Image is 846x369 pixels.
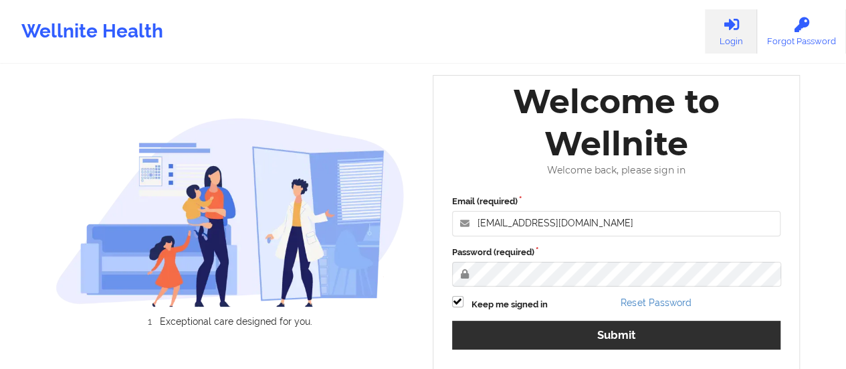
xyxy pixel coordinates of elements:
[443,80,790,165] div: Welcome to Wellnite
[452,195,781,208] label: Email (required)
[621,297,691,308] a: Reset Password
[452,246,781,259] label: Password (required)
[705,9,757,54] a: Login
[56,117,405,307] img: wellnite-auth-hero_200.c722682e.png
[452,321,781,350] button: Submit
[471,298,548,311] label: Keep me signed in
[452,211,781,236] input: Email address
[757,9,846,54] a: Forgot Password
[68,316,405,327] li: Exceptional care designed for you.
[443,165,790,176] div: Welcome back, please sign in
